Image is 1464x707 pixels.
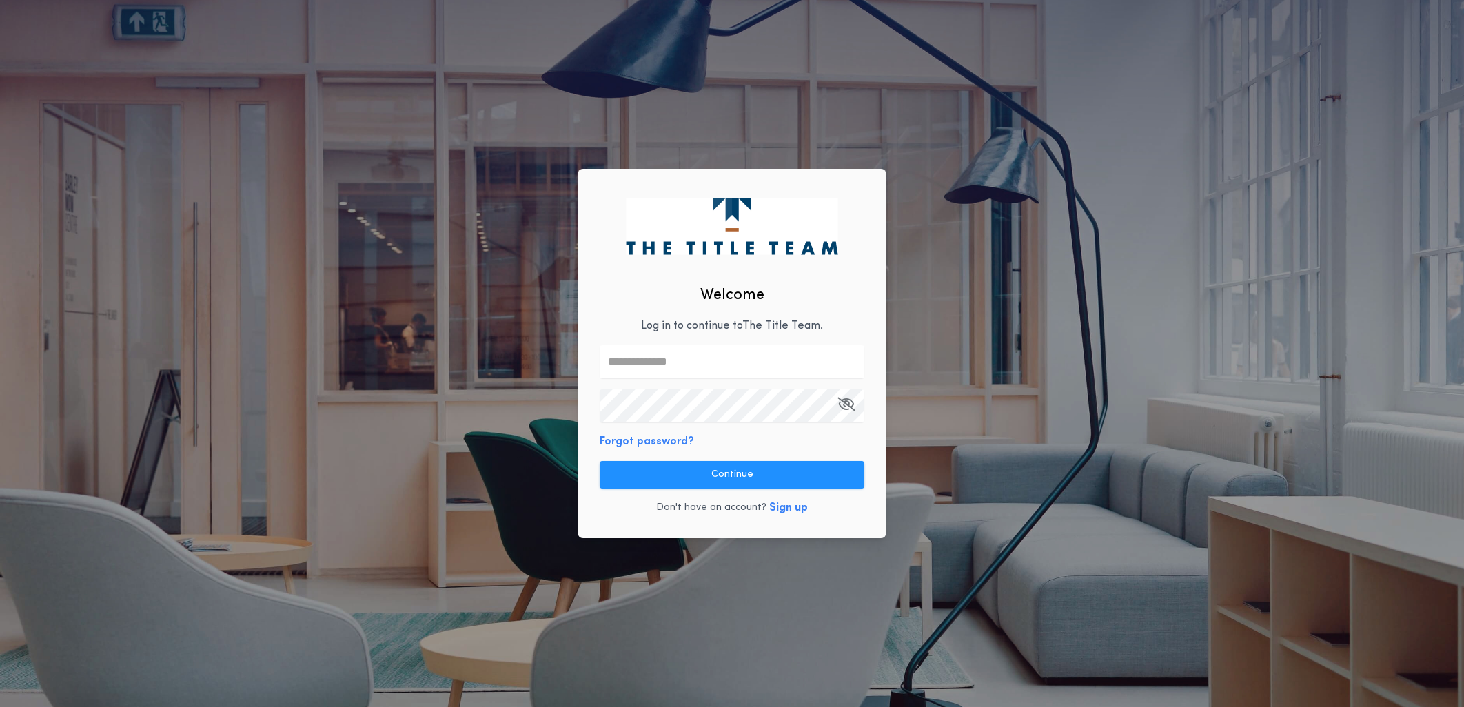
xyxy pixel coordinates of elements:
[600,461,864,489] button: Continue
[656,501,766,515] p: Don't have an account?
[626,198,837,254] img: logo
[700,284,764,307] h2: Welcome
[641,318,823,334] p: Log in to continue to The Title Team .
[769,500,808,516] button: Sign up
[600,433,694,450] button: Forgot password?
